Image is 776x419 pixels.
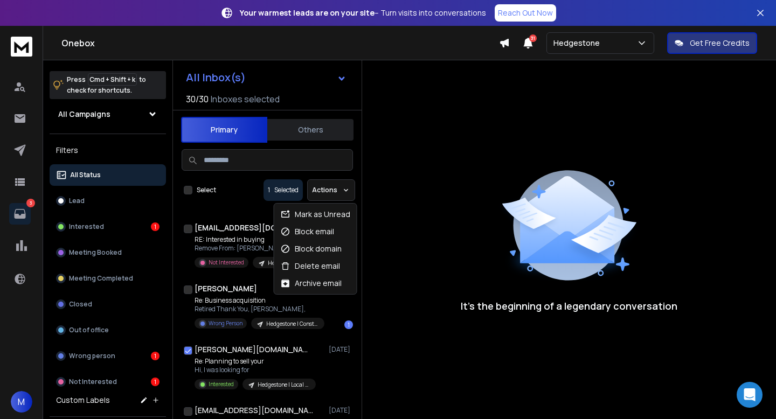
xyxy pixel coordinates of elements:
p: Remove From: [PERSON_NAME] Sent: [195,244,324,253]
p: Hi, I was looking for [195,366,316,374]
p: – Turn visits into conversations [240,8,486,18]
p: All Status [70,171,101,179]
p: RE: Interested in buying [195,235,324,244]
h1: All Campaigns [58,109,110,120]
span: Cmd + Shift + k [88,73,137,86]
p: It’s the beginning of a legendary conversation [461,298,677,313]
p: Re: Business acquisition [195,296,324,305]
h3: Filters [50,143,166,158]
img: logo [11,37,32,57]
p: Hedgestone | Local Business [258,381,309,389]
p: Reach Out Now [498,8,553,18]
h1: Onebox [61,37,499,50]
p: Meeting Completed [69,274,133,283]
div: 1 [344,320,353,329]
span: 30 / 30 [186,93,209,106]
p: Interested [209,380,234,388]
p: Hedgestone [553,38,604,48]
p: Meeting Booked [69,248,122,257]
p: Actions [312,186,337,194]
p: Wrong person [69,352,115,360]
p: Get Free Credits [690,38,750,48]
h1: [PERSON_NAME] [195,283,257,294]
p: 3 [26,199,35,207]
div: Block domain [281,243,342,254]
strong: Your warmest leads are on your site [240,8,375,18]
h3: Inboxes selected [211,93,280,106]
p: Retired Thank You, [PERSON_NAME], [195,305,324,313]
div: 1 [151,222,160,231]
span: 31 [529,34,537,42]
div: Archive email [281,278,342,289]
p: Re: Planning to sell your [195,357,316,366]
span: 1 [268,186,270,194]
h3: Custom Labels [56,395,110,406]
h1: [EMAIL_ADDRESS][DOMAIN_NAME] [195,405,313,416]
p: Press to check for shortcuts. [67,74,146,96]
p: [DATE] [329,406,353,415]
div: Open Intercom Messenger [737,382,763,408]
div: 1 [151,352,160,360]
button: Others [267,118,354,142]
p: Not Interested [69,378,117,386]
div: Mark as Unread [281,209,350,220]
button: Primary [181,117,267,143]
div: 1 [151,378,160,386]
label: Select [197,186,216,194]
p: Wrong Person [209,319,242,327]
h1: All Inbox(s) [186,72,246,83]
p: Not Interested [209,259,244,267]
p: Hedgestone | Construction [266,320,318,328]
p: Hedgestone | Construction [268,259,320,267]
h1: [PERSON_NAME][DOMAIN_NAME] [195,344,313,355]
p: [DATE] [329,345,353,354]
h1: [EMAIL_ADDRESS][DOMAIN_NAME] [195,222,313,233]
span: M [11,391,32,413]
p: Out of office [69,326,109,334]
div: Delete email [281,261,340,271]
p: Closed [69,300,92,309]
p: Interested [69,222,104,231]
p: Selected [274,186,299,194]
div: Block email [281,226,334,237]
p: Lead [69,197,85,205]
